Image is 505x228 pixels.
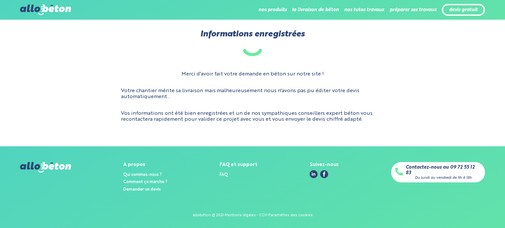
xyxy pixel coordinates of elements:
[257,213,258,217] span: -
[220,173,228,177] a: FAQ
[268,213,313,217] a: Paramètres des cookies
[446,202,498,221] iframe: Help widget launcher
[449,7,478,13] a: devis gratuit
[220,162,257,168] div: FAQ et support
[20,5,71,15] img: allobéton
[123,173,162,177] a: Qui sommes-nous ?
[193,213,224,218] div: allobéton @ 2021
[181,71,324,77] p: Merci d'avoir fait votre demande en béton sur notre site !
[415,176,472,180] div: Du lundi au vendredi de 9h à 18h
[344,2,384,18] li: nos tutos travaux
[258,2,287,18] li: nos produits
[390,2,437,18] li: préparer ses travaux
[406,165,481,176] a: Contactez-nous au 09 72 55 12 83
[123,162,167,168] div: A propos
[121,88,384,100] p: Votre chantier mérite sa livraison mais malheureusement nous n'avons pas pu éditer votre devis au...
[225,213,256,217] a: Mentions légales
[292,2,339,18] li: la livraison de béton
[259,213,267,217] a: CGV
[267,213,268,218] div: -
[123,180,167,184] a: Comment ça marche ?
[224,213,225,218] div: -
[123,187,161,192] a: Demander un devis
[20,162,71,173] img: allobéton
[310,162,339,168] div: Suivez-nous
[121,111,384,123] p: Vos informations ont été bien enregistrées et un de nos sympathiques conseillers expert béton vou...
